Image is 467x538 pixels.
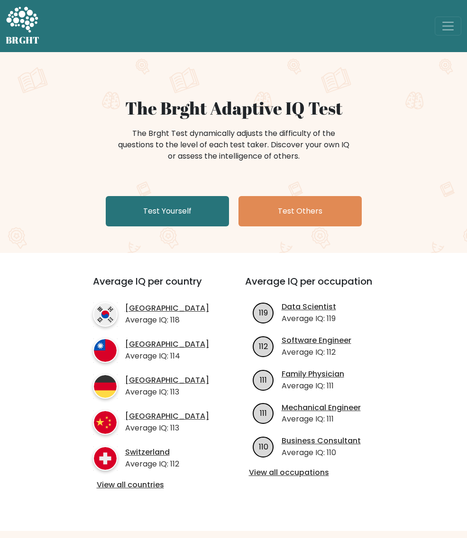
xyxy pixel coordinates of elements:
text: 119 [259,307,268,318]
p: Average IQ: 111 [282,413,361,425]
a: View all occupations [249,468,382,478]
a: [GEOGRAPHIC_DATA] [125,376,209,386]
p: Average IQ: 118 [125,314,209,326]
a: BRGHT [6,4,40,48]
a: Switzerland [125,448,179,457]
a: [GEOGRAPHIC_DATA] [125,412,209,421]
a: View all countries [97,480,207,490]
p: Average IQ: 112 [282,347,351,358]
a: Mechanical Engineer [282,403,361,413]
text: 111 [260,408,267,419]
div: The Brght Test dynamically adjusts the difficulty of the questions to the level of each test take... [115,128,352,162]
a: [GEOGRAPHIC_DATA] [125,304,209,314]
img: country [93,302,118,327]
p: Average IQ: 113 [125,386,209,398]
a: Test Yourself [106,196,229,226]
img: country [93,410,118,435]
button: Toggle navigation [435,17,461,36]
text: 111 [260,375,267,386]
img: country [93,446,118,471]
a: Test Others [238,196,362,226]
a: Software Engineer [282,336,351,346]
text: 112 [259,341,268,352]
a: [GEOGRAPHIC_DATA] [125,340,209,350]
p: Average IQ: 114 [125,350,209,362]
a: Data Scientist [282,302,336,312]
h3: Average IQ per occupation [245,276,386,298]
img: country [93,374,118,399]
p: Average IQ: 110 [282,447,361,458]
p: Average IQ: 112 [125,458,179,470]
text: 110 [258,441,268,452]
p: Average IQ: 119 [282,313,336,324]
h3: Average IQ per country [93,276,211,298]
a: Business Consultant [282,436,361,446]
img: country [93,338,118,363]
h1: The Brght Adaptive IQ Test [6,98,461,118]
a: Family Physician [282,369,344,379]
p: Average IQ: 113 [125,422,209,434]
h5: BRGHT [6,35,40,46]
p: Average IQ: 111 [282,380,344,392]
